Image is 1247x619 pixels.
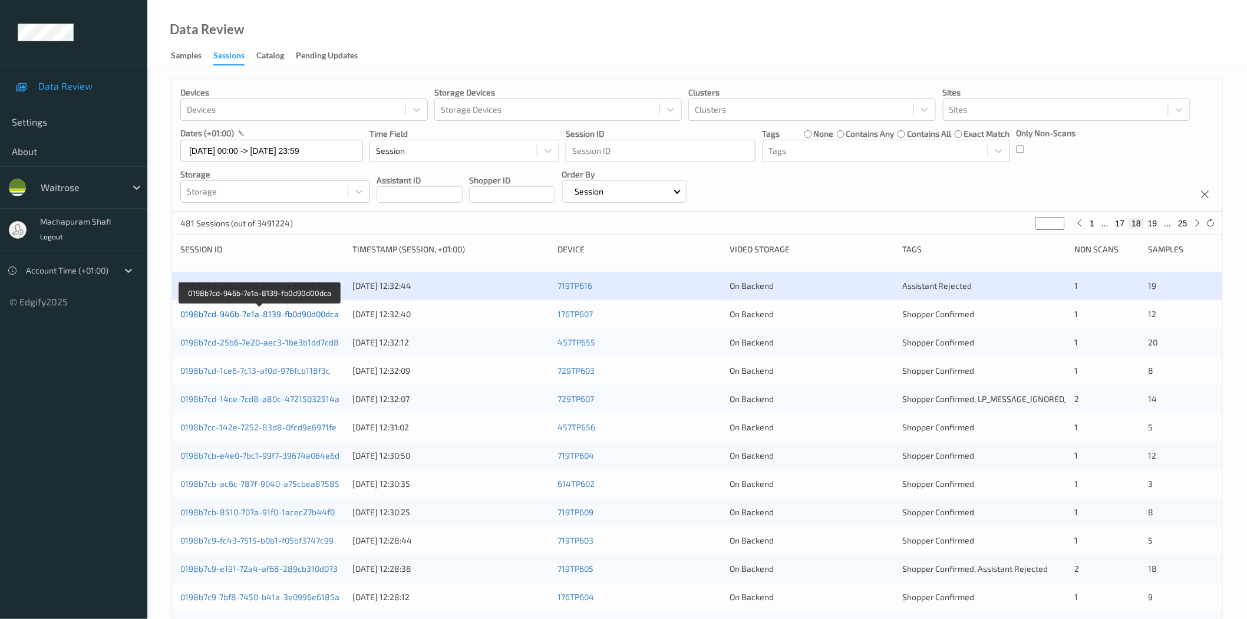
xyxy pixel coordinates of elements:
[1149,243,1214,255] div: Samples
[180,479,339,489] a: 0198b7cb-ac6c-787f-9040-a75cbea87585
[1074,394,1079,404] span: 2
[730,280,894,292] div: On Backend
[352,422,549,433] div: [DATE] 12:31:02
[1149,564,1157,574] span: 18
[180,366,330,376] a: 0198b7cd-1ce6-7c13-af0d-976fcb118f3c
[557,450,594,460] a: 719TP604
[170,24,244,35] div: Data Review
[730,535,894,546] div: On Backend
[352,535,549,546] div: [DATE] 12:28:44
[688,87,936,98] p: Clusters
[180,243,344,255] div: Session ID
[557,592,594,602] a: 176TP604
[352,563,549,575] div: [DATE] 12:28:38
[557,394,594,404] a: 729TP607
[1149,309,1157,319] span: 12
[1149,422,1153,432] span: 5
[171,48,213,64] a: Samples
[1149,507,1154,517] span: 8
[1149,592,1153,602] span: 9
[557,243,721,255] div: Device
[180,564,338,574] a: 0198b7c9-e191-72a4-af68-289cb310d073
[1074,450,1078,460] span: 1
[1129,218,1145,229] button: 18
[370,128,559,140] p: Time Field
[907,128,951,140] label: contains all
[730,243,894,255] div: Video Storage
[730,422,894,433] div: On Backend
[352,280,549,292] div: [DATE] 12:32:44
[180,169,370,180] p: Storage
[557,564,593,574] a: 719TP605
[763,128,780,140] p: Tags
[1087,218,1098,229] button: 1
[352,337,549,348] div: [DATE] 12:32:12
[296,48,370,64] a: Pending Updates
[1161,218,1175,229] button: ...
[902,337,975,347] span: Shopper Confirmed
[1074,507,1078,517] span: 1
[1149,450,1157,460] span: 12
[1098,218,1112,229] button: ...
[902,592,975,602] span: Shopper Confirmed
[902,479,975,489] span: Shopper Confirmed
[1074,592,1078,602] span: 1
[902,394,1088,404] span: Shopper Confirmed, LP_MESSAGE_IGNORED_BUSY
[1074,535,1078,545] span: 1
[171,50,202,64] div: Samples
[180,422,337,432] a: 0198b7cc-142e-7252-83d8-0fcd9e6971fe
[1149,337,1158,347] span: 20
[352,591,549,603] div: [DATE] 12:28:12
[557,479,595,489] a: 614TP602
[557,366,595,376] a: 729TP603
[902,535,975,545] span: Shopper Confirmed
[1074,281,1078,291] span: 1
[1074,337,1078,347] span: 1
[813,128,833,140] label: none
[1074,309,1078,319] span: 1
[180,87,428,98] p: Devices
[902,366,975,376] span: Shopper Confirmed
[180,127,234,139] p: dates (+01:00)
[557,309,593,319] a: 176TP607
[730,563,894,575] div: On Backend
[902,564,1048,574] span: Shopper Confirmed, Assistant Rejected
[1074,479,1078,489] span: 1
[213,48,256,65] a: Sessions
[902,309,975,319] span: Shopper Confirmed
[902,450,975,460] span: Shopper Confirmed
[180,394,339,404] a: 0198b7cd-14ce-7cd8-a80c-47215032514a
[1149,479,1153,489] span: 3
[571,186,608,197] p: Session
[180,218,293,229] p: 481 Sessions (out of 3491224)
[943,87,1190,98] p: Sites
[213,50,245,65] div: Sessions
[256,50,284,64] div: Catalog
[352,450,549,462] div: [DATE] 12:30:50
[352,506,549,518] div: [DATE] 12:30:25
[352,393,549,405] div: [DATE] 12:32:07
[1149,535,1153,545] span: 5
[1074,564,1079,574] span: 2
[256,48,296,64] a: Catalog
[902,243,1066,255] div: Tags
[180,337,339,347] a: 0198b7cd-25b6-7e20-aec3-1be3b1dd7cd8
[557,507,593,517] a: 719TP609
[180,450,339,460] a: 0198b7cb-e4e0-7bc1-99f7-39674a064e6d
[377,174,463,186] p: Assistant ID
[352,243,549,255] div: Timestamp (Session, +01:00)
[1149,281,1157,291] span: 19
[964,128,1010,140] label: exact match
[180,309,339,319] a: 0198b7cd-946b-7e1a-8139-fb0d90d00dca
[730,478,894,490] div: On Backend
[1175,218,1191,229] button: 25
[566,128,756,140] p: Session ID
[434,87,682,98] p: Storage Devices
[557,281,592,291] a: 719TP616
[730,591,894,603] div: On Backend
[902,281,972,291] span: Assistant Rejected
[1149,366,1154,376] span: 8
[180,535,334,545] a: 0198b7c9-fc43-7515-b0b1-f05bf3747c99
[730,450,894,462] div: On Backend
[1074,366,1078,376] span: 1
